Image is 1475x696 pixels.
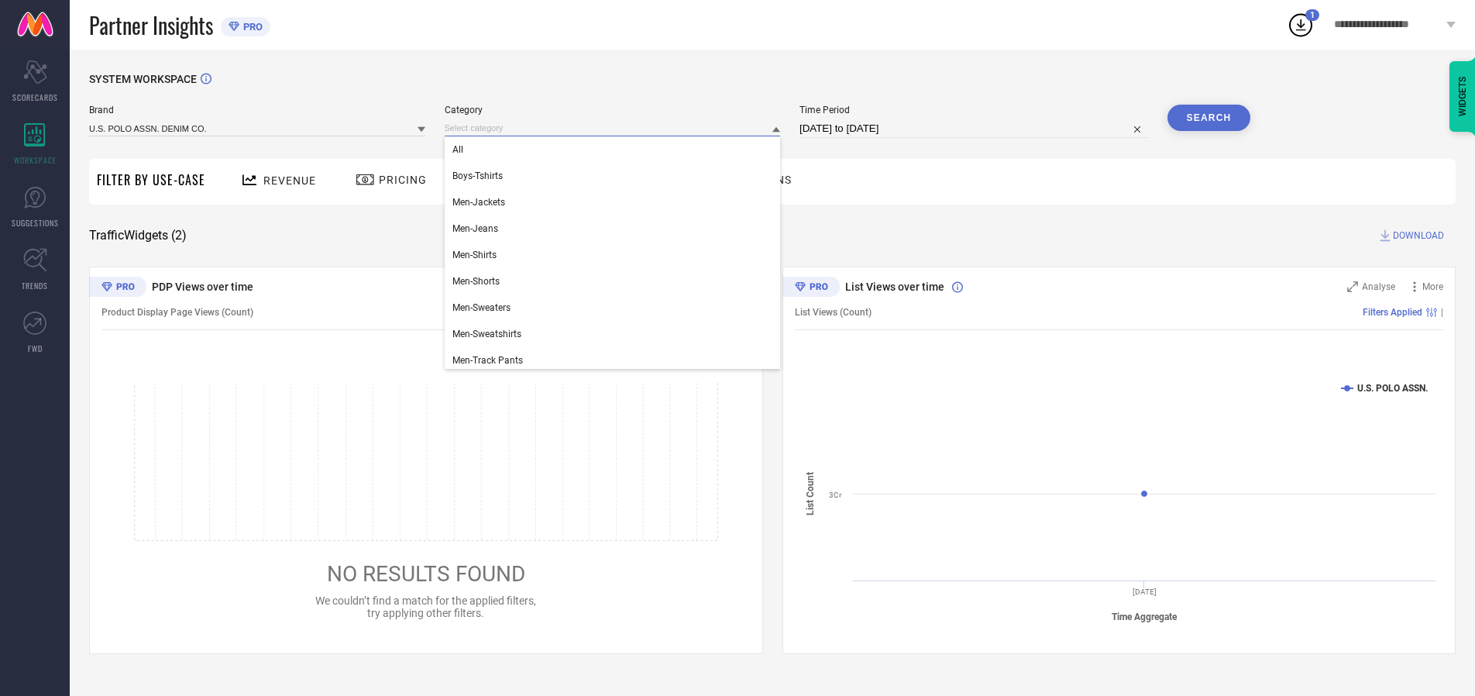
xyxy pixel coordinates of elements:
text: 3Cr [829,491,842,499]
span: WORKSPACE [14,154,57,166]
div: Men-Jackets [445,189,781,215]
span: Partner Insights [89,9,213,41]
span: Revenue [263,174,316,187]
div: Premium [782,277,840,300]
tspan: Time Aggregate [1112,612,1178,622]
span: Filter By Use-Case [97,171,205,189]
span: Brand [89,105,425,115]
button: Search [1167,105,1251,131]
tspan: List Count [805,472,816,515]
svg: Zoom [1347,281,1358,292]
span: PRO [239,21,263,33]
span: Pricing [379,174,427,186]
span: List Views over time [845,281,944,293]
span: Men-Track Pants [452,355,523,366]
span: Product Display Page Views (Count) [101,307,253,318]
span: Time Period [799,105,1148,115]
span: All [452,144,463,155]
span: We couldn’t find a match for the applied filters, try applying other filters. [315,594,536,619]
span: Category [445,105,781,115]
span: FWD [28,343,43,354]
span: | [1441,307,1443,318]
div: Boys-Tshirts [445,163,781,189]
span: Boys-Tshirts [452,171,503,181]
span: DOWNLOAD [1393,228,1444,243]
div: Men-Shorts [445,268,781,295]
div: Men-Jeans [445,215,781,242]
div: All [445,136,781,163]
span: Men-Shorts [452,276,500,287]
text: [DATE] [1132,587,1156,596]
div: Open download list [1287,11,1315,39]
span: PDP Views over time [152,281,253,293]
input: Select category [445,120,781,136]
span: Men-Jeans [452,223,498,234]
span: SYSTEM WORKSPACE [89,73,197,85]
span: SCORECARDS [12,91,58,103]
span: SUGGESTIONS [12,217,59,229]
span: Men-Sweatshirts [452,329,521,339]
div: Men-Track Pants [445,347,781,374]
span: More [1422,281,1443,292]
text: U.S. POLO ASSN. [1357,383,1428,394]
span: Traffic Widgets ( 2 ) [89,228,187,243]
span: Filters Applied [1363,307,1422,318]
span: List Views (Count) [795,307,872,318]
span: Analyse [1362,281,1395,292]
span: Men-Sweaters [452,302,511,313]
span: Men-Jackets [452,197,505,208]
input: Select time period [799,119,1148,138]
span: Men-Shirts [452,250,497,260]
span: NO RESULTS FOUND [327,561,525,587]
div: Men-Shirts [445,242,781,268]
div: Men-Sweatshirts [445,321,781,347]
div: Men-Sweaters [445,295,781,321]
span: 1 [1310,10,1315,20]
div: Premium [89,277,146,300]
span: TRENDS [22,280,48,291]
